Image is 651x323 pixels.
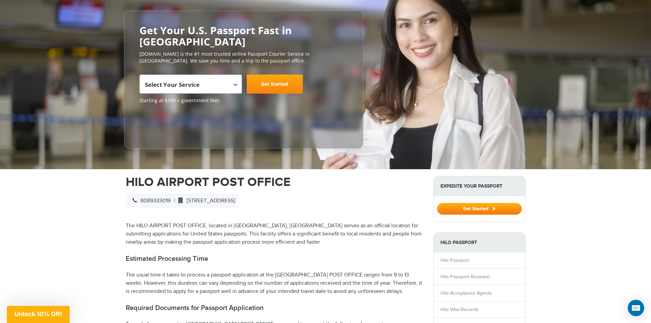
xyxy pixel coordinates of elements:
button: Get Started [437,203,522,215]
a: Get Started [437,206,522,211]
div: Unlock 10% Off! [7,306,70,323]
div: Open Intercom Messenger [628,300,644,316]
span: Unlock 10% Off! [14,310,62,318]
strong: Hilo Passport [434,233,525,252]
div: | [126,193,239,208]
span: Select Your Service [139,75,242,94]
a: Hilo Acceptance Agents [440,290,492,296]
h2: Estimated Processing Time [126,255,423,263]
strong: Expedite Your Passport [434,176,525,196]
a: Hilo Passport [440,257,469,263]
iframe: Customer reviews powered by Trustpilot [139,107,191,142]
span: Select Your Service [145,81,200,89]
h2: Required Documents for Passport Application [126,304,423,312]
h1: HILO AIRPORT POST OFFICE [126,176,423,188]
a: Hilo Vital Records [440,307,478,312]
a: Get Started [247,75,303,94]
h2: Get Your U.S. Passport Fast in [GEOGRAPHIC_DATA] [139,25,348,47]
span: [STREET_ADDRESS] [175,198,235,204]
p: The HILO AIRPORT POST OFFICE, located in [GEOGRAPHIC_DATA], [GEOGRAPHIC_DATA] serves as an offici... [126,222,423,246]
p: [DOMAIN_NAME] is the #1 most trusted online Passport Courier Service in [GEOGRAPHIC_DATA]. We sav... [139,51,348,64]
span: 8089333019 [129,198,171,204]
span: Select Your Service [145,77,235,96]
p: The usual time it takes to process a passport application at the [GEOGRAPHIC_DATA] POST OFFICE ra... [126,271,423,296]
a: Hilo Passport Renewal [440,274,489,280]
span: Starting at $199 + government fees [139,97,348,104]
